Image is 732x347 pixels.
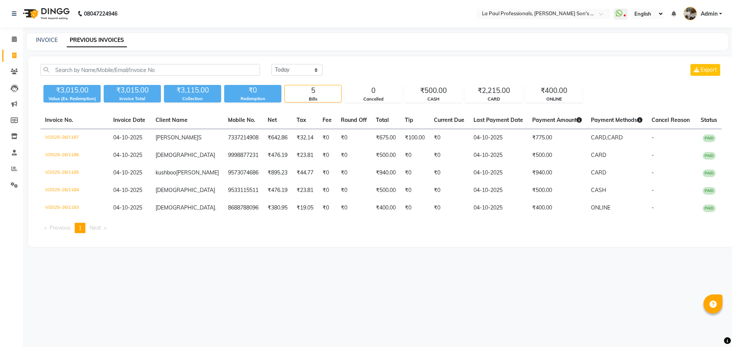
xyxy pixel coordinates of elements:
[223,147,263,164] td: 9998877231
[318,164,336,182] td: ₹0
[292,182,318,199] td: ₹23.81
[526,96,582,102] div: ONLINE
[701,10,718,18] span: Admin
[45,117,73,123] span: Invoice No.
[297,117,306,123] span: Tax
[43,96,101,102] div: Value (Ex. Redemption)
[528,129,586,147] td: ₹775.00
[528,147,586,164] td: ₹500.00
[156,117,188,123] span: Client Name
[318,147,336,164] td: ₹0
[79,224,82,231] span: 1
[40,182,109,199] td: V/2025-26/1184
[336,182,371,199] td: ₹0
[591,169,606,176] span: CARD
[84,3,117,24] b: 08047224946
[336,129,371,147] td: ₹0
[292,129,318,147] td: ₹32.14
[341,117,367,123] span: Round Off
[400,199,429,217] td: ₹0
[700,317,724,339] iframe: chat widget
[318,199,336,217] td: ₹0
[67,34,127,47] a: PREVIOUS INVOICES
[292,164,318,182] td: ₹44.77
[224,85,281,96] div: ₹0
[164,85,221,96] div: ₹3,115.00
[607,134,623,141] span: CARD
[104,96,161,102] div: Invoice Total
[652,117,690,123] span: Cancel Reason
[528,182,586,199] td: ₹500.00
[684,7,697,20] img: Admin
[336,164,371,182] td: ₹0
[156,169,176,176] span: kushboo
[469,129,528,147] td: 04-10-2025
[466,85,522,96] div: ₹2,215.00
[429,129,469,147] td: ₹0
[400,129,429,147] td: ₹100.00
[434,117,464,123] span: Current Due
[591,204,610,211] span: ONLINE
[323,117,332,123] span: Fee
[223,129,263,147] td: 7337214908
[198,134,202,141] span: S
[371,147,400,164] td: ₹500.00
[104,85,161,96] div: ₹3,015.00
[591,117,642,123] span: Payment Methods
[703,152,716,160] span: PAID
[405,117,413,123] span: Tip
[652,204,654,211] span: -
[429,199,469,217] td: ₹0
[405,96,462,102] div: CASH
[371,199,400,217] td: ₹400.00
[336,147,371,164] td: ₹0
[318,129,336,147] td: ₹0
[50,224,71,231] span: Previous
[223,164,263,182] td: 9573074686
[400,182,429,199] td: ₹0
[263,147,292,164] td: ₹476.19
[113,152,142,158] span: 04-10-2025
[292,147,318,164] td: ₹23.81
[701,117,717,123] span: Status
[429,164,469,182] td: ₹0
[40,199,109,217] td: V/2025-26/1183
[474,117,523,123] span: Last Payment Date
[318,182,336,199] td: ₹0
[652,187,654,193] span: -
[371,164,400,182] td: ₹940.00
[285,85,341,96] div: 5
[371,182,400,199] td: ₹500.00
[429,182,469,199] td: ₹0
[703,205,716,212] span: PAID
[591,134,607,141] span: CARD,
[156,204,215,211] span: [DEMOGRAPHIC_DATA]
[223,182,263,199] td: 9533115511
[90,224,101,231] span: Next
[40,64,260,76] input: Search by Name/Mobile/Email/Invoice No
[429,147,469,164] td: ₹0
[703,187,716,195] span: PAID
[268,117,277,123] span: Net
[156,187,215,193] span: [DEMOGRAPHIC_DATA]
[263,199,292,217] td: ₹380.95
[113,117,145,123] span: Invoice Date
[469,147,528,164] td: 04-10-2025
[405,85,462,96] div: ₹500.00
[400,147,429,164] td: ₹0
[36,37,58,43] a: INVOICE
[43,85,101,96] div: ₹3,015.00
[652,134,654,141] span: -
[223,199,263,217] td: 8688788096
[703,134,716,142] span: PAID
[652,152,654,158] span: -
[345,96,401,102] div: Cancelled
[400,164,429,182] td: ₹0
[263,129,292,147] td: ₹642.86
[591,152,606,158] span: CARD
[285,96,341,102] div: Bills
[40,223,722,233] nav: Pagination
[469,164,528,182] td: 04-10-2025
[591,187,606,193] span: CASH
[164,96,221,102] div: Collection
